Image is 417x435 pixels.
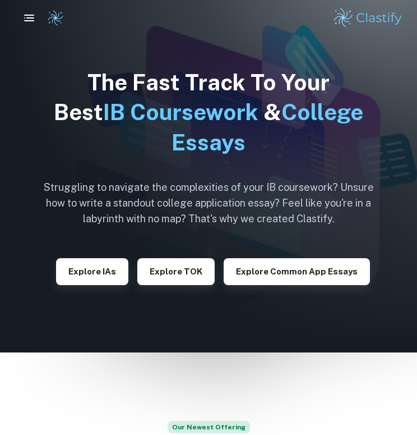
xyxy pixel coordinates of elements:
span: College Essays [172,99,363,155]
a: Explore TOK [137,265,215,276]
a: Clastify logo [40,10,64,26]
span: Our Newest Offering [168,421,250,433]
img: Clastify logo [47,10,64,26]
button: Explore Common App essays [224,258,370,285]
a: Explore Common App essays [224,265,370,276]
span: IB Coursework [103,99,258,125]
h6: Struggling to navigate the complexities of your IB coursework? Unsure how to write a standout col... [35,180,382,227]
img: Clastify logo [332,7,404,29]
button: Explore IAs [56,258,128,285]
a: Explore IAs [56,265,128,276]
button: Explore TOK [137,258,215,285]
h1: The Fast Track To Your Best & [35,67,382,157]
